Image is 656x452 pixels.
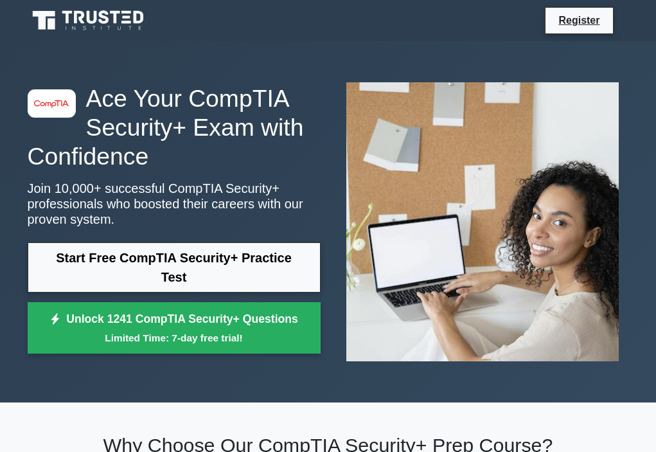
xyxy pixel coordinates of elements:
[551,12,607,28] a: Register
[28,84,321,170] h1: Ace Your CompTIA Security+ Exam with Confidence
[44,330,305,345] small: Limited Time: 7-day free trial!
[28,242,321,293] a: Start Free CompTIA Security+ Practice Test
[28,302,321,354] a: Unlock 1241 CompTIA Security+ QuestionsLimited Time: 7-day free trial!
[28,181,321,227] p: Join 10,000+ successful CompTIA Security+ professionals who boosted their careers with our proven...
